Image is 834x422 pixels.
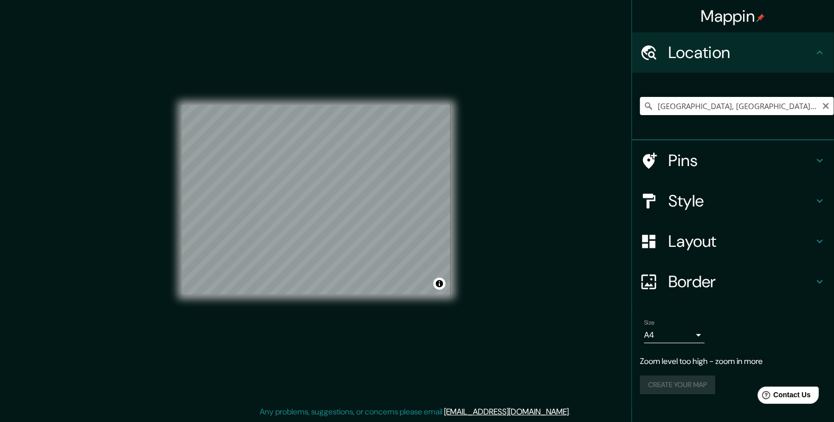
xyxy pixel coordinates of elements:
[701,6,765,26] h4: Mappin
[445,406,569,417] a: [EMAIL_ADDRESS][DOMAIN_NAME]
[757,14,765,22] img: pin-icon.png
[433,278,446,290] button: Toggle attribution
[571,406,572,418] div: .
[668,272,814,292] h4: Border
[668,150,814,171] h4: Pins
[644,319,655,327] label: Size
[822,100,830,110] button: Clear
[632,181,834,221] div: Style
[640,97,834,115] input: Pick your city or area
[632,221,834,261] div: Layout
[640,355,826,367] p: Zoom level too high - zoom in more
[668,42,814,63] h4: Location
[182,105,451,295] canvas: Map
[744,383,823,411] iframe: Help widget launcher
[644,327,705,343] div: A4
[632,140,834,181] div: Pins
[632,32,834,73] div: Location
[260,406,571,418] p: Any problems, suggestions, or concerns please email .
[632,261,834,302] div: Border
[668,231,814,251] h4: Layout
[572,406,574,418] div: .
[668,191,814,211] h4: Style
